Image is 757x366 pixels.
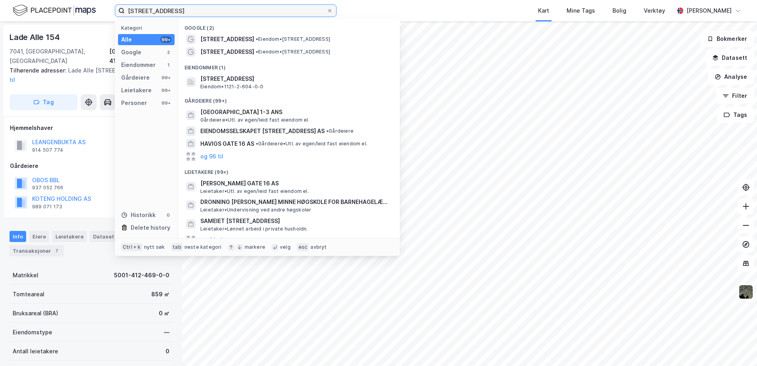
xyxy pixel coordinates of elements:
[13,4,96,17] img: logo.f888ab2527a4732fd821a326f86c7f29.svg
[184,244,222,250] div: neste kategori
[10,245,64,256] div: Transaksjoner
[538,6,549,15] div: Kart
[200,34,254,44] span: [STREET_ADDRESS]
[121,243,143,251] div: Ctrl + k
[165,49,171,55] div: 2
[53,247,61,255] div: 7
[32,185,63,191] div: 937 052 766
[200,74,390,84] span: [STREET_ADDRESS]
[178,163,400,177] div: Leietakere (99+)
[200,84,263,90] span: Eiendom • 1121-2-604-0-0
[144,244,165,250] div: nytt søk
[717,328,757,366] iframe: Chat Widget
[326,128,329,134] span: •
[200,216,390,226] span: SAMEIET [STREET_ADDRESS]
[200,179,390,188] span: [PERSON_NAME] GATE 16 AS
[200,188,309,194] span: Leietaker • Utl. av egen/leid fast eiendom el.
[10,231,26,242] div: Info
[121,210,156,220] div: Historikk
[200,117,310,123] span: Gårdeiere • Utl. av egen/leid fast eiendom el.
[326,128,354,134] span: Gårdeiere
[200,139,254,149] span: HAVIGS GATE 16 AS
[164,328,169,337] div: —
[178,19,400,33] div: Google (2)
[200,207,311,213] span: Leietaker • Undervisning ved andre høgskoler
[160,36,171,43] div: 99+
[200,226,308,232] span: Leietaker • Lønnet arbeid i private husholdn.
[200,152,223,161] button: og 96 til
[687,6,732,15] div: [PERSON_NAME]
[10,47,109,66] div: 7041, [GEOGRAPHIC_DATA], [GEOGRAPHIC_DATA]
[310,244,327,250] div: avbryt
[717,107,754,123] button: Tags
[121,48,141,57] div: Google
[13,347,58,356] div: Antall leietakere
[256,49,330,55] span: Eiendom • [STREET_ADDRESS]
[121,25,175,31] div: Kategori
[178,58,400,72] div: Eiendommer (1)
[738,284,753,299] img: 9k=
[151,290,169,299] div: 859 ㎡
[706,50,754,66] button: Datasett
[13,309,58,318] div: Bruksareal (BRA)
[200,197,390,207] span: DRONNING [PERSON_NAME] MINNE HØGSKOLE FOR BARNEHAGELÆRERUTDANNING STI
[644,6,665,15] div: Verktøy
[125,5,327,17] input: Søk på adresse, matrikkel, gårdeiere, leietakere eller personer
[121,73,150,82] div: Gårdeiere
[10,123,172,133] div: Hjemmelshaver
[256,36,258,42] span: •
[10,161,172,171] div: Gårdeiere
[121,35,132,44] div: Alle
[256,49,258,55] span: •
[52,231,87,242] div: Leietakere
[90,231,120,242] div: Datasett
[10,66,166,85] div: Lade Alle [STREET_ADDRESS]
[717,328,757,366] div: Kontrollprogram for chat
[160,87,171,93] div: 99+
[165,62,171,68] div: 1
[114,271,169,280] div: 5001-412-469-0-0
[10,31,61,44] div: Lade Alle 154
[708,69,754,85] button: Analyse
[10,67,68,74] span: Tilhørende adresser:
[13,271,38,280] div: Matrikkel
[171,243,183,251] div: tab
[10,94,78,110] button: Tag
[121,86,152,95] div: Leietakere
[245,244,265,250] div: markere
[165,212,171,218] div: 0
[109,47,173,66] div: [GEOGRAPHIC_DATA], 412/469
[612,6,626,15] div: Bolig
[280,244,291,250] div: velg
[256,141,367,147] span: Gårdeiere • Utl. av egen/leid fast eiendom el.
[200,235,223,245] button: og 96 til
[200,107,390,117] span: [GEOGRAPHIC_DATA] 1-3 ANS
[256,141,258,147] span: •
[256,36,330,42] span: Eiendom • [STREET_ADDRESS]
[297,243,309,251] div: esc
[160,74,171,81] div: 99+
[32,204,62,210] div: 989 071 173
[200,126,325,136] span: EIENDOMSSELSKAPET [STREET_ADDRESS] AS
[29,231,49,242] div: Eiere
[159,309,169,318] div: 0 ㎡
[131,223,170,233] div: Delete history
[13,328,52,337] div: Eiendomstype
[13,290,44,299] div: Tomteareal
[700,31,754,47] button: Bokmerker
[165,347,169,356] div: 0
[716,88,754,104] button: Filter
[32,147,63,153] div: 914 507 774
[200,47,254,57] span: [STREET_ADDRESS]
[567,6,595,15] div: Mine Tags
[121,98,147,108] div: Personer
[178,91,400,106] div: Gårdeiere (99+)
[121,60,156,70] div: Eiendommer
[160,100,171,106] div: 99+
